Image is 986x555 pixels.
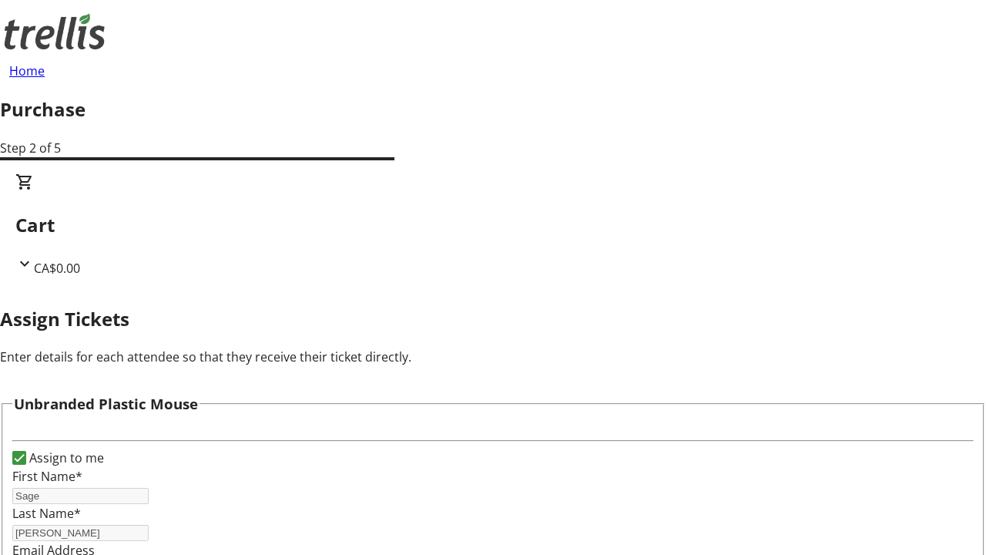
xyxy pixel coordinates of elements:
label: First Name* [12,468,82,485]
div: CartCA$0.00 [15,173,971,277]
label: Assign to me [26,449,104,467]
h3: Unbranded Plastic Mouse [14,393,198,415]
h2: Cart [15,211,971,239]
span: CA$0.00 [34,260,80,277]
label: Last Name* [12,505,81,522]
